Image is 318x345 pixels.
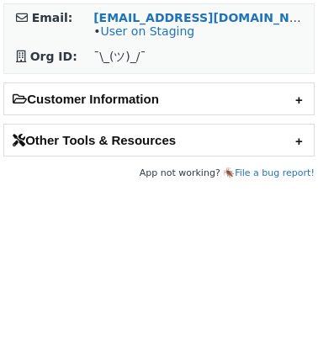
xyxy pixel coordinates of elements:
[235,167,315,178] a: File a bug report!
[30,50,77,63] strong: Org ID:
[4,125,314,156] h2: Other Tools & Resources
[93,50,146,63] span: ¯\_(ツ)_/¯
[93,24,194,38] span: •
[3,165,315,182] footer: App not working? 🪳
[32,11,73,24] strong: Email:
[100,24,194,38] a: User on Staging
[4,83,314,114] h2: Customer Information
